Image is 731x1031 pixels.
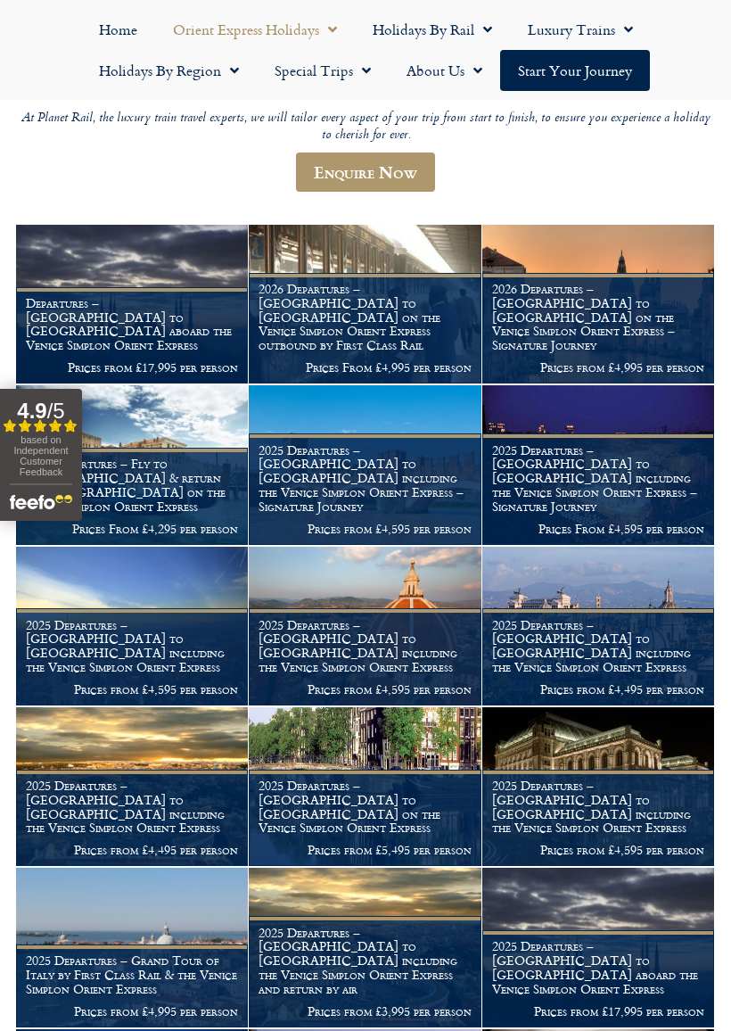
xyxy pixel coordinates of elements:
p: As day breaks you awake to ever-changing views as you travel through [GEOGRAPHIC_DATA] towards [G... [16,36,715,103]
p: Prices From £4,295 per person [26,522,238,536]
a: Luxury Trains [510,9,651,50]
a: 2025 Departures – [GEOGRAPHIC_DATA] to [GEOGRAPHIC_DATA] including the Venice Simplon Orient Expr... [16,547,249,706]
a: 2025 Departures – [GEOGRAPHIC_DATA] to [GEOGRAPHIC_DATA] including the Venice Simplon Orient Expr... [249,868,481,1027]
a: 2026 Departures – [GEOGRAPHIC_DATA] to [GEOGRAPHIC_DATA] on the Venice Simplon Orient Express – S... [482,225,715,384]
h1: 2025 Departures – Fly to [GEOGRAPHIC_DATA] & return to [GEOGRAPHIC_DATA] on the Venice Simplon Or... [26,457,238,513]
a: Departures – [GEOGRAPHIC_DATA] to [GEOGRAPHIC_DATA] aboard the Venice Simplon Orient Express Pric... [16,225,249,384]
p: Prices from £17,995 per person [26,360,238,375]
p: Prices from £4,495 per person [492,682,704,697]
p: At Planet Rail, the luxury train travel experts, we will tailor every aspect of your trip from st... [16,111,715,144]
a: Special Trips [257,50,389,91]
p: Prices from £4,495 per person [26,843,238,857]
a: Orient Express Holidays [155,9,355,50]
a: Home [81,9,155,50]
a: Start your Journey [500,50,650,91]
a: 2025 Departures – [GEOGRAPHIC_DATA] to [GEOGRAPHIC_DATA] including the Venice Simplon Orient Expr... [249,385,481,545]
h1: 2025 Departures – [GEOGRAPHIC_DATA] to [GEOGRAPHIC_DATA] including the Venice Simplon Orient Express [26,779,238,835]
h1: 2025 Departures – [GEOGRAPHIC_DATA] to [GEOGRAPHIC_DATA] including the Venice Simplon Orient Expr... [492,443,704,514]
h1: Departures – [GEOGRAPHIC_DATA] to [GEOGRAPHIC_DATA] aboard the Venice Simplon Orient Express [26,296,238,352]
h1: 2026 Departures – [GEOGRAPHIC_DATA] to [GEOGRAPHIC_DATA] on the Venice Simplon Orient Express out... [259,282,471,352]
a: About Us [389,50,500,91]
a: Holidays by Region [81,50,257,91]
h1: 2025 Departures – [GEOGRAPHIC_DATA] to [GEOGRAPHIC_DATA] including the Venice Simplon Orient Express [259,618,471,674]
a: 2025 Departures – [GEOGRAPHIC_DATA] to [GEOGRAPHIC_DATA] including the Venice Simplon Orient Expr... [482,385,715,545]
h1: 2026 Departures – [GEOGRAPHIC_DATA] to [GEOGRAPHIC_DATA] on the Venice Simplon Orient Express – S... [492,282,704,352]
h1: 2025 Departures – [GEOGRAPHIC_DATA] to [GEOGRAPHIC_DATA] including the Venice Simplon Orient Expr... [259,926,471,996]
nav: Menu [9,9,722,91]
h1: 2025 Departures – [GEOGRAPHIC_DATA] to [GEOGRAPHIC_DATA] on the Venice Simplon Orient Express [259,779,471,835]
p: Prices From £4,595 per person [492,522,704,536]
a: 2025 Departures – Fly to [GEOGRAPHIC_DATA] & return to [GEOGRAPHIC_DATA] on the Venice Simplon Or... [16,385,249,545]
h1: 2025 Departures – [GEOGRAPHIC_DATA] to [GEOGRAPHIC_DATA] including the Venice Simplon Orient Express [492,618,704,674]
p: Prices from £3,995 per person [259,1004,471,1019]
p: Prices from £5,495 per person [259,843,471,857]
h1: 2025 Departures – [GEOGRAPHIC_DATA] to [GEOGRAPHIC_DATA] including the Venice Simplon Orient Express [26,618,238,674]
h1: 2025 Departures – [GEOGRAPHIC_DATA] to [GEOGRAPHIC_DATA] aboard the Venice Simplon Orient Express [492,939,704,995]
p: Prices from £4,995 per person [26,1004,238,1019]
p: Prices from £4,595 per person [259,522,471,536]
a: 2026 Departures – [GEOGRAPHIC_DATA] to [GEOGRAPHIC_DATA] on the Venice Simplon Orient Express out... [249,225,481,384]
a: 2025 Departures – [GEOGRAPHIC_DATA] to [GEOGRAPHIC_DATA] including the Venice Simplon Orient Expr... [249,547,481,706]
h1: 2025 Departures – [GEOGRAPHIC_DATA] to [GEOGRAPHIC_DATA] including the Venice Simplon Orient Express [492,779,704,835]
a: 2025 Departures – Grand Tour of Italy by First Class Rail & the Venice Simplon Orient Express Pri... [16,868,249,1027]
img: Orient Express Special Venice compressed [482,225,714,384]
p: Prices from £17,995 per person [492,1004,704,1019]
p: Prices from £4,595 per person [26,682,238,697]
a: 2025 Departures – [GEOGRAPHIC_DATA] to [GEOGRAPHIC_DATA] aboard the Venice Simplon Orient Express... [482,868,715,1027]
p: Prices from £4,595 per person [259,682,471,697]
p: Prices From £4,995 per person [259,360,471,375]
h1: 2025 Departures – Grand Tour of Italy by First Class Rail & the Venice Simplon Orient Express [26,953,238,995]
p: Prices from £4,595 per person [492,843,704,857]
a: Enquire Now [296,153,435,192]
a: Holidays by Rail [355,9,510,50]
a: 2025 Departures – [GEOGRAPHIC_DATA] to [GEOGRAPHIC_DATA] including the Venice Simplon Orient Expr... [16,707,249,867]
h1: 2025 Departures – [GEOGRAPHIC_DATA] to [GEOGRAPHIC_DATA] including the Venice Simplon Orient Expr... [259,443,471,514]
p: Prices from £4,995 per person [492,360,704,375]
a: 2025 Departures – [GEOGRAPHIC_DATA] to [GEOGRAPHIC_DATA] including the Venice Simplon Orient Expr... [482,547,715,706]
a: 2025 Departures – [GEOGRAPHIC_DATA] to [GEOGRAPHIC_DATA] including the Venice Simplon Orient Expr... [482,707,715,867]
img: venice aboard the Orient Express [16,385,248,544]
a: 2025 Departures – [GEOGRAPHIC_DATA] to [GEOGRAPHIC_DATA] on the Venice Simplon Orient Express Pri... [249,707,481,867]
